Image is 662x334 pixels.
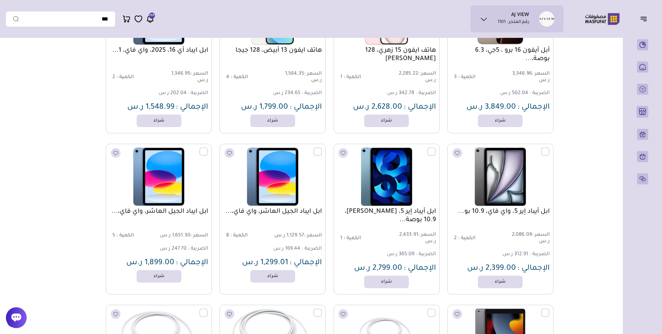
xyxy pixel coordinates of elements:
span: 2,399.00 ر.س [467,265,516,273]
span: 202.04 ر.س [158,91,187,96]
a: هاتف ايفون 15 زهري، 128 [PERSON_NAME] [337,47,436,63]
span: 3 [454,75,457,80]
span: 3,346.96 ر.س [501,71,550,84]
span: 2,086.09 ر.س [501,232,550,245]
img: Logo [580,12,625,26]
span: 365.09 ر.س [387,252,414,257]
span: 2,433.91 ر.س [387,232,436,245]
span: الضريبة : [188,246,208,252]
span: 502.04 ر.س [500,91,528,96]
span: 1,899.00 ر.س [126,259,174,267]
img: 2025-05-18-6829f1d793c60.png [452,148,549,206]
span: الكمية : [458,236,475,241]
span: 5 [112,233,115,239]
span: 169.44 ر.س [273,246,300,252]
span: الإجمالي : [176,259,208,267]
a: 269 [146,15,154,23]
span: 1 [340,75,342,80]
h1: AJ VIEW [511,12,529,19]
a: هاتف ايفون 13 أبيض، 128 جيجا [223,47,322,55]
a: شراء [137,115,181,127]
a: ابل ايباد الجيل العاشر، واي فاي،... [110,208,208,216]
span: الكمية : [344,236,361,241]
span: 2,285.22 ر.س [387,71,436,84]
span: 234.65 ر.س [273,91,300,96]
span: السعر : [304,233,322,239]
span: الضريبة : [530,252,550,257]
span: 1,799.00 ر.س [241,103,288,112]
span: 2 [454,236,457,241]
span: الإجمالي : [404,103,436,112]
img: AJ VIEW [539,11,554,27]
span: 2,628.00 ر.س [353,103,402,112]
span: الإجمالي : [517,103,550,112]
span: 2 [112,75,115,80]
span: السعر : [532,232,550,238]
span: 1,548.99 ر.س [127,103,174,112]
a: ابل أيباد إير 5، واي فاي، 10.9 بو... [451,208,550,216]
a: ابل أيباد إير 5، [PERSON_NAME]، 10.9 بوصة... [337,208,436,224]
img: 2025-05-26-68346abe3c091.png [224,148,321,206]
a: أبل أيفون 16 برو ، 5جي، 6.3 بوصة،... [451,47,550,63]
span: 1,564.35 ر.س [274,71,322,84]
span: الضريبة : [416,252,436,257]
span: السعر : [190,233,208,239]
span: الكمية : [344,75,361,80]
span: الإجمالي : [176,103,208,112]
a: ابل ايباد الجيل العاشر، واي فاي،... [223,208,322,216]
span: 3,849.00 ر.س [466,103,516,112]
span: الضريبة : [188,91,208,96]
span: الكمية : [231,75,248,80]
span: 2,799.00 ر.س [354,265,402,273]
span: السعر : [418,71,436,77]
span: الإجمالي : [517,265,550,273]
span: 342.78 ر.س [387,91,414,96]
span: 1,651.30 ر.س [160,233,208,239]
span: 1,129.57 ر.س [274,233,322,239]
a: شراء [137,270,181,283]
span: الضريبة : [530,91,550,96]
a: شراء [478,115,523,127]
span: 312.91 ر.س [502,252,528,257]
span: الكمية : [117,75,134,80]
a: شراء [364,115,409,127]
img: 2025-05-26-68346d857bc6a.png [338,148,436,206]
span: الكمية : [117,233,134,239]
span: الضريبة : [302,91,322,96]
span: السعر : [532,71,550,77]
span: 247.70 ر.س [160,246,187,252]
p: رقم المتجر : 1101 [498,19,529,26]
span: 269 [149,12,154,19]
span: الضريبة : [416,91,436,96]
img: 2025-05-18-6829e44f5c158.png [110,148,208,206]
span: الإجمالي : [290,103,322,112]
span: 1 [340,236,342,241]
a: شراء [250,270,295,283]
span: السعر : [304,71,322,77]
span: 1,346.95 ر.س [160,71,208,84]
span: 1,299.01 ر.س [242,259,288,267]
span: الإجمالي : [290,259,322,267]
span: الكمية : [458,75,475,80]
span: الضريبة : [302,246,322,252]
span: 8 [226,233,229,239]
span: السعر : [418,232,436,238]
a: شراء [250,115,295,127]
span: 4 [226,75,229,80]
span: السعر : [190,71,208,77]
span: الكمية : [230,233,248,239]
span: الإجمالي : [404,265,436,273]
a: شراء [364,276,409,288]
a: شراء [478,276,523,288]
a: ابل ايباد أي 16، 2025، واي فاي، 1... [110,47,208,55]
